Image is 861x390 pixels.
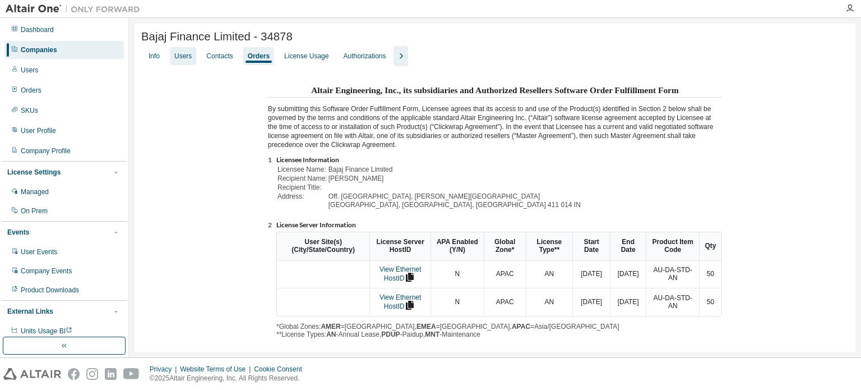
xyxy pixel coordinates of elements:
[512,323,530,331] b: APAC
[21,286,79,295] div: Product Downloads
[572,288,610,316] td: [DATE]
[21,187,49,196] div: Managed
[328,175,581,183] td: [PERSON_NAME]
[379,265,422,282] a: View Ethernet HostID
[149,52,160,61] div: Info
[526,261,573,288] td: AN
[268,82,722,98] h3: Altair Engineering, Inc., its subsidiaries and Authorized Resellers Software Order Fulfillment Form
[254,365,308,374] div: Cookie Consent
[699,288,721,316] td: 50
[321,323,340,331] b: AMER
[21,25,54,34] div: Dashboard
[174,52,192,61] div: Users
[343,52,386,61] div: Authorizations
[276,221,722,230] li: License Server Information
[699,261,721,288] td: 50
[21,86,41,95] div: Orders
[277,166,327,174] td: Licensee Name:
[21,247,57,256] div: User Events
[150,374,309,383] p: © 2025 Altair Engineering, Inc. All Rights Reserved.
[572,261,610,288] td: [DATE]
[7,228,29,237] div: Events
[180,365,254,374] div: Website Terms of Use
[21,327,72,335] span: Units Usage BI
[328,166,581,174] td: Bajaj Finance Limited
[484,232,526,261] th: Global Zone*
[326,331,336,338] b: AN
[610,261,646,288] td: [DATE]
[21,146,71,155] div: Company Profile
[284,52,328,61] div: License Usage
[381,331,400,338] b: PDUP
[206,52,233,61] div: Contacts
[150,365,180,374] div: Privacy
[646,232,699,261] th: Product Item Code
[646,261,699,288] td: AU-DA-STD-AN
[430,232,484,261] th: APA Enabled (Y/N)
[105,368,117,380] img: linkedin.svg
[7,168,61,177] div: License Settings
[416,323,436,331] b: EMEA
[21,267,72,276] div: Company Events
[123,368,140,380] img: youtube.svg
[7,307,53,316] div: External Links
[21,207,48,215] div: On Prem
[277,184,327,192] td: Recipient Title:
[610,232,646,261] th: End Date
[248,52,270,61] div: Orders
[484,261,526,288] td: APAC
[526,288,573,316] td: AN
[21,45,57,54] div: Companies
[572,232,610,261] th: Start Date
[379,293,422,310] a: View Ethernet HostID
[21,106,38,115] div: SKUs
[430,288,484,316] td: N
[610,288,646,316] td: [DATE]
[141,30,293,43] span: Bajaj Finance Limited - 34878
[526,232,573,261] th: License Type**
[328,201,581,209] td: [GEOGRAPHIC_DATA], [GEOGRAPHIC_DATA], [GEOGRAPHIC_DATA] 411 014 IN
[21,66,38,75] div: Users
[276,156,722,165] li: Licensee Information
[277,193,327,201] td: Address:
[430,261,484,288] td: N
[369,232,430,261] th: License Server HostID
[86,368,98,380] img: instagram.svg
[6,3,146,15] img: Altair One
[21,126,56,135] div: User Profile
[699,232,721,261] th: Qty
[68,368,80,380] img: facebook.svg
[328,193,581,201] td: Off. [GEOGRAPHIC_DATA], [PERSON_NAME][GEOGRAPHIC_DATA]
[277,175,327,183] td: Recipient Name:
[276,232,722,338] div: *Global Zones: =[GEOGRAPHIC_DATA], =[GEOGRAPHIC_DATA], =Asia/[GEOGRAPHIC_DATA] **License Types: -...
[484,288,526,316] td: APAC
[3,368,61,380] img: altair_logo.svg
[277,232,369,261] th: User Site(s) (City/State/Country)
[646,288,699,316] td: AU-DA-STD-AN
[425,331,439,338] b: MNT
